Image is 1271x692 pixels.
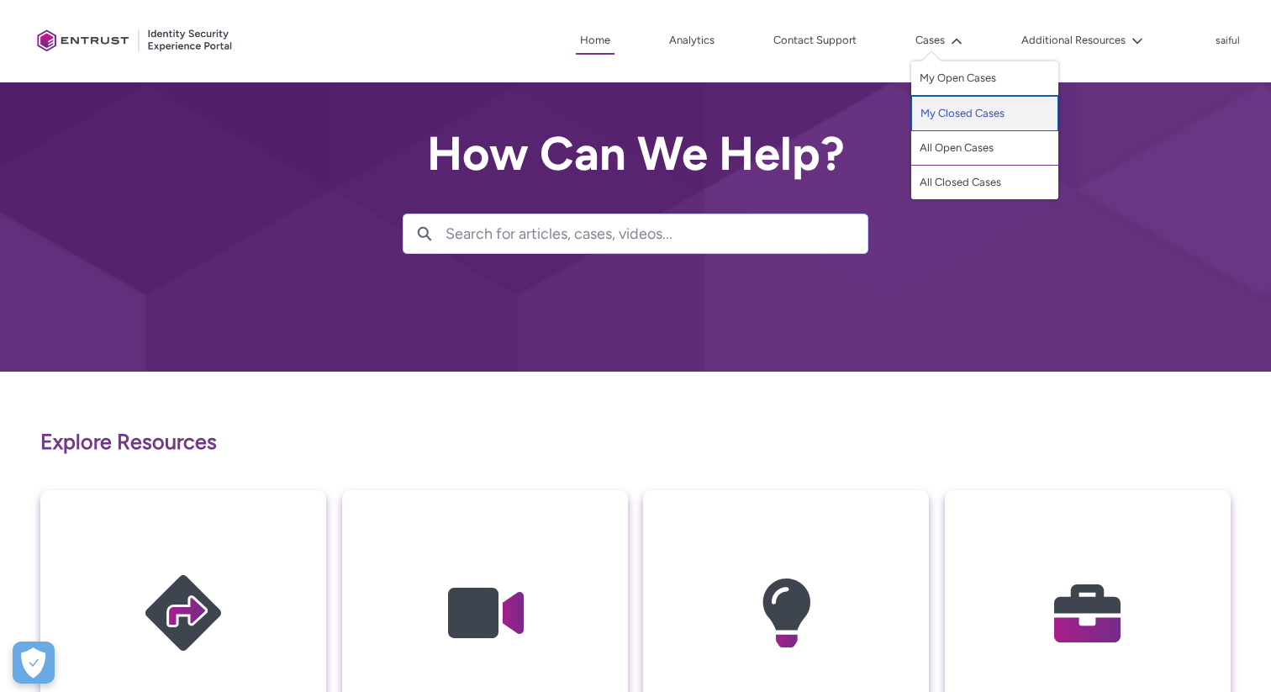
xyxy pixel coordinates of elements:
button: User Profile saiful [1215,31,1241,48]
button: Search [403,214,446,253]
p: Explore Resources [40,426,1231,458]
button: Open Preferences [13,642,55,684]
p: saiful [1216,35,1240,47]
a: All Open Cases [911,131,1058,166]
div: Cookie Preferences [13,642,55,684]
input: Search for articles, cases, videos... [446,214,868,253]
a: All Closed Cases [911,166,1058,199]
a: My Open Cases [911,61,1058,96]
a: Analytics, opens in new tab [665,28,719,53]
a: Home [576,28,614,55]
h2: How Can We Help? [403,128,868,180]
a: Contact Support [769,28,861,53]
a: My Closed Cases [911,96,1058,131]
button: Additional Resources [1017,28,1147,53]
button: Cases [911,28,967,53]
